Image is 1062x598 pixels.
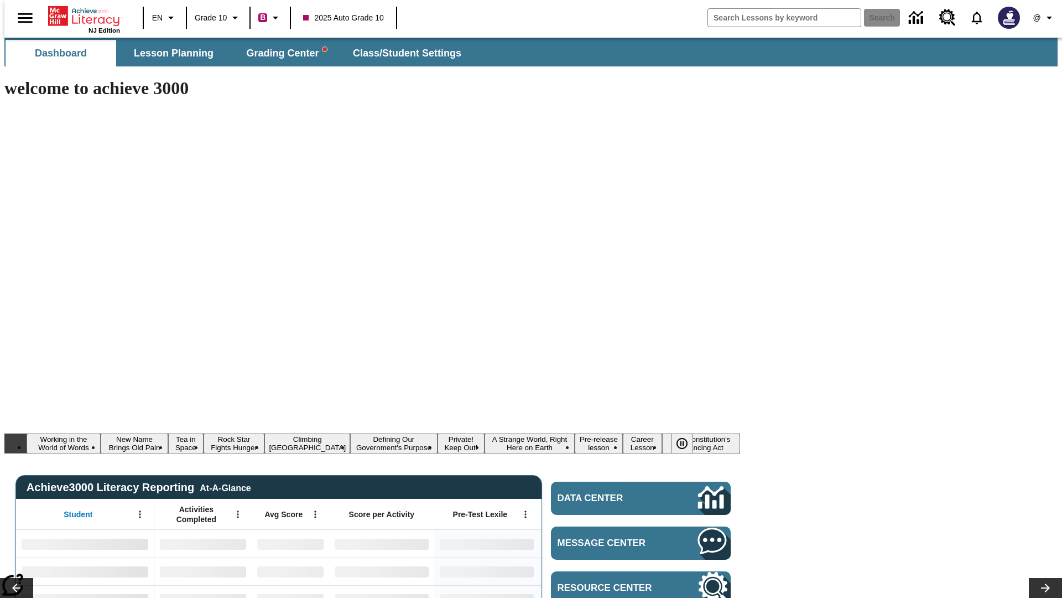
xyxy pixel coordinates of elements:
[1033,12,1040,24] span: @
[64,509,92,519] span: Student
[558,493,661,504] span: Data Center
[254,8,287,28] button: Boost Class color is violet red. Change class color
[35,47,87,60] span: Dashboard
[551,482,731,515] a: Data Center
[1029,578,1062,598] button: Lesson carousel, Next
[27,481,251,494] span: Achieve3000 Literacy Reporting
[353,47,461,60] span: Class/Student Settings
[88,27,120,34] span: NJ Edition
[349,509,415,519] span: Score per Activity
[453,509,508,519] span: Pre-Test Lexile
[6,40,116,66] button: Dashboard
[307,506,324,523] button: Open Menu
[160,504,233,524] span: Activities Completed
[190,8,246,28] button: Grade: Grade 10, Select a grade
[204,434,265,453] button: Slide 4 Rock Star Fights Hunger
[4,38,1058,66] div: SubNavbar
[230,506,246,523] button: Open Menu
[671,434,693,453] button: Pause
[200,481,251,493] div: At-A-Glance
[134,47,214,60] span: Lesson Planning
[438,434,485,453] button: Slide 7 Private! Keep Out!
[154,530,252,558] div: No Data,
[350,434,438,453] button: Slide 6 Defining Our Government's Purpose
[48,5,120,27] a: Home
[252,558,329,585] div: No Data,
[322,47,327,51] svg: writing assistant alert
[231,40,342,66] button: Grading Center
[4,78,740,99] h1: welcome to achieve 3000
[264,434,350,453] button: Slide 5 Climbing Mount Tai
[118,40,229,66] button: Lesson Planning
[195,12,227,24] span: Grade 10
[152,12,163,24] span: EN
[303,12,383,24] span: 2025 Auto Grade 10
[27,434,101,453] button: Slide 1 Working in the World of Words
[154,558,252,585] div: No Data,
[998,7,1020,29] img: Avatar
[708,9,861,27] input: search field
[9,2,41,34] button: Open side menu
[991,3,1027,32] button: Select a new avatar
[147,8,183,28] button: Language: EN, Select a language
[902,3,933,33] a: Data Center
[101,434,168,453] button: Slide 2 New Name Brings Old Pain
[558,582,665,594] span: Resource Center
[551,527,731,560] a: Message Center
[671,434,704,453] div: Pause
[344,40,470,66] button: Class/Student Settings
[48,4,120,34] div: Home
[558,538,665,549] span: Message Center
[485,434,575,453] button: Slide 8 A Strange World, Right Here on Earth
[260,11,265,24] span: B
[575,434,623,453] button: Slide 9 Pre-release lesson
[933,3,962,33] a: Resource Center, Will open in new tab
[962,3,991,32] a: Notifications
[662,434,740,453] button: Slide 11 The Constitution's Balancing Act
[4,40,471,66] div: SubNavbar
[246,47,326,60] span: Grading Center
[517,506,534,523] button: Open Menu
[132,506,148,523] button: Open Menu
[264,509,303,519] span: Avg Score
[252,530,329,558] div: No Data,
[168,434,204,453] button: Slide 3 Tea in Space
[1027,8,1062,28] button: Profile/Settings
[623,434,662,453] button: Slide 10 Career Lesson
